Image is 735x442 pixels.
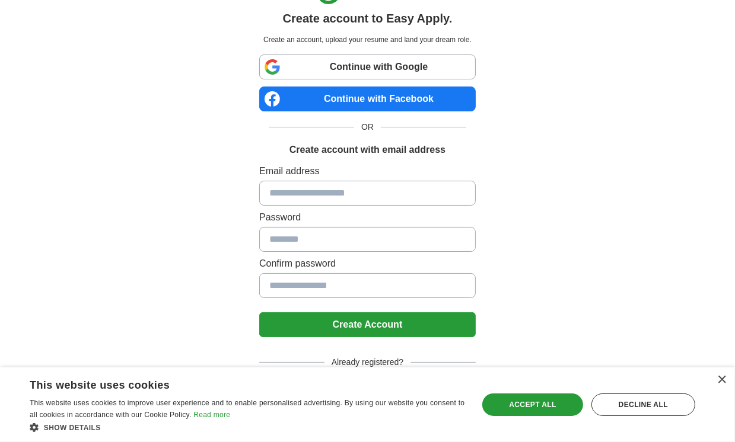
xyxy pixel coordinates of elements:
[259,55,476,79] a: Continue with Google
[259,257,476,271] label: Confirm password
[30,374,435,392] div: This website uses cookies
[30,421,465,433] div: Show details
[259,164,476,178] label: Email address
[262,34,473,45] p: Create an account, upload your resume and land your dream role.
[482,393,583,416] div: Accept all
[259,210,476,225] label: Password
[289,143,446,157] h1: Create account with email address
[324,356,411,369] span: Already registered?
[283,9,453,27] h1: Create account to Easy Apply.
[591,393,695,416] div: Decline all
[259,312,476,337] button: Create Account
[44,424,101,432] span: Show details
[354,121,381,133] span: OR
[30,399,464,419] span: This website uses cookies to improve user experience and to enable personalised advertising. By u...
[193,411,230,419] a: Read more, opens a new window
[259,87,476,111] a: Continue with Facebook
[717,376,726,385] div: Close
